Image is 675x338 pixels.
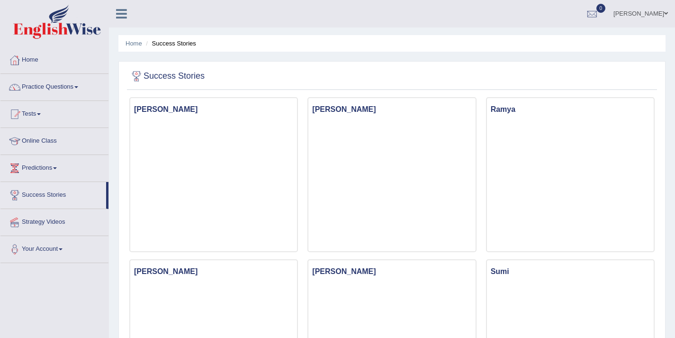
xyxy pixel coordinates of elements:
h3: Sumi [487,265,654,278]
a: Home [0,47,108,71]
h3: [PERSON_NAME] [130,103,297,116]
a: Predictions [0,155,108,179]
a: Strategy Videos [0,209,108,233]
span: 0 [596,4,606,13]
a: Success Stories [0,182,106,206]
a: Tests [0,101,108,125]
li: Success Stories [144,39,196,48]
h2: Success Stories [129,69,205,83]
a: Home [126,40,142,47]
a: Your Account [0,236,108,260]
h3: Ramya [487,103,654,116]
a: Online Class [0,128,108,152]
h3: [PERSON_NAME] [308,103,475,116]
h3: [PERSON_NAME] [308,265,475,278]
h3: [PERSON_NAME] [130,265,297,278]
a: Practice Questions [0,74,108,98]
